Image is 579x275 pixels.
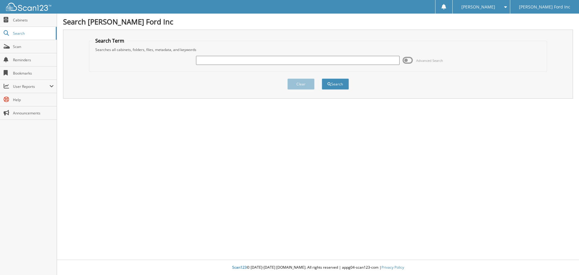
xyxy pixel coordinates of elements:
span: Announcements [13,110,54,116]
iframe: Chat Widget [549,246,579,275]
span: [PERSON_NAME] Ford Inc [519,5,570,9]
span: Reminders [13,57,54,62]
legend: Search Term [92,37,127,44]
span: Search [13,31,53,36]
div: Searches all cabinets, folders, files, metadata, and keywords [92,47,544,52]
button: Clear [287,78,315,90]
span: [PERSON_NAME] [461,5,495,9]
h1: Search [PERSON_NAME] Ford Inc [63,17,573,27]
div: © [DATE]-[DATE] [DOMAIN_NAME]. All rights reserved | appg04-scan123-com | [57,260,579,275]
span: Help [13,97,54,102]
span: Cabinets [13,18,54,23]
img: scan123-logo-white.svg [6,3,51,11]
span: Scan [13,44,54,49]
span: Advanced Search [416,58,443,63]
span: Bookmarks [13,71,54,76]
button: Search [322,78,349,90]
a: Privacy Policy [381,265,404,270]
span: Scan123 [232,265,247,270]
span: User Reports [13,84,49,89]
